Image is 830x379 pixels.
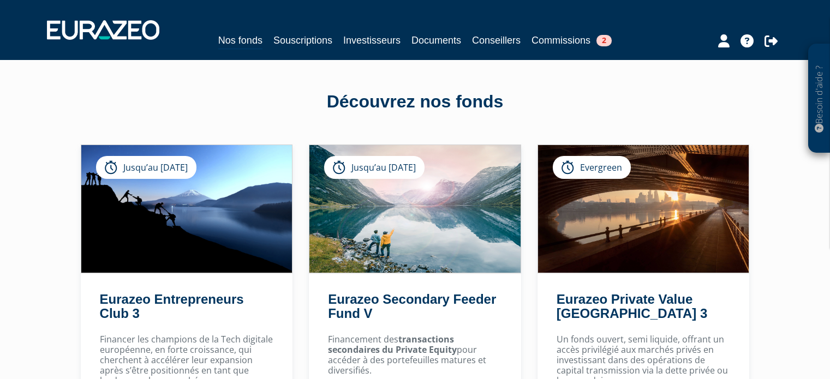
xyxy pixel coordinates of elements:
[328,292,496,321] a: Eurazeo Secondary Feeder Fund V
[81,145,292,273] img: Eurazeo Entrepreneurs Club 3
[813,50,826,148] p: Besoin d'aide ?
[596,35,612,46] span: 2
[538,145,749,273] img: Eurazeo Private Value Europe 3
[324,156,425,179] div: Jusqu’au [DATE]
[47,20,159,40] img: 1732889491-logotype_eurazeo_blanc_rvb.png
[411,33,461,48] a: Documents
[100,292,244,321] a: Eurazeo Entrepreneurs Club 3
[328,334,502,376] p: Financement des pour accéder à des portefeuilles matures et diversifiés.
[273,33,332,48] a: Souscriptions
[309,145,521,273] img: Eurazeo Secondary Feeder Fund V
[218,33,262,50] a: Nos fonds
[328,333,457,356] strong: transactions secondaires du Private Equity
[553,156,631,179] div: Evergreen
[532,33,612,48] a: Commissions2
[343,33,401,48] a: Investisseurs
[96,156,196,179] div: Jusqu’au [DATE]
[104,89,726,115] div: Découvrez nos fonds
[557,292,707,321] a: Eurazeo Private Value [GEOGRAPHIC_DATA] 3
[472,33,521,48] a: Conseillers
